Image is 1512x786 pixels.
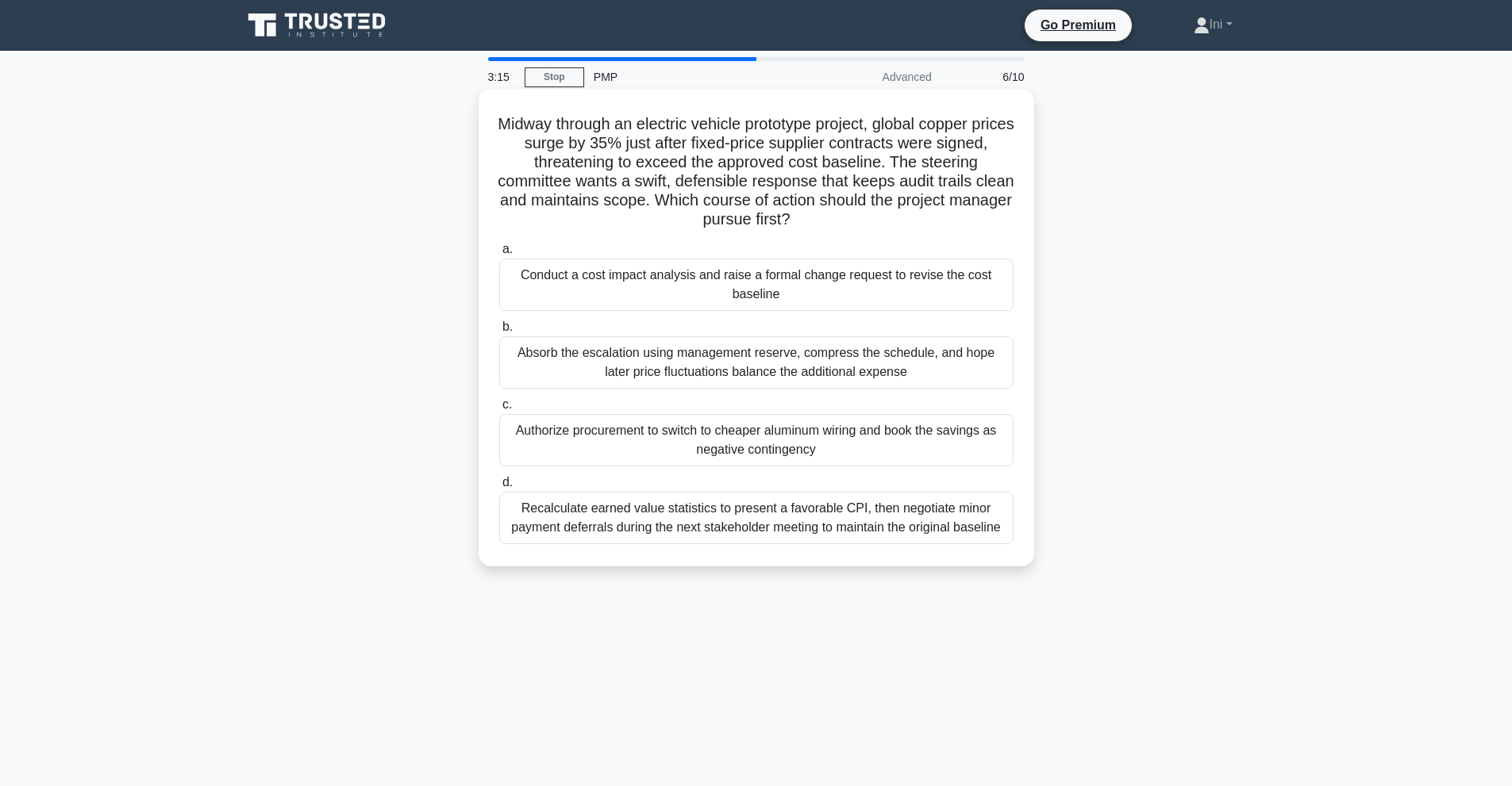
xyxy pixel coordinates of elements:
div: PMP [584,61,802,93]
div: Conduct a cost impact analysis and raise a formal change request to revise the cost baseline [499,259,1014,311]
div: 3:15 [479,61,525,93]
a: Go Premium [1031,15,1125,35]
div: Authorize procurement to switch to cheaper aluminum wiring and book the savings as negative conti... [499,414,1014,466]
span: a. [502,242,513,255]
span: b. [502,320,513,333]
div: Advanced [802,61,941,93]
a: Stop [525,67,584,87]
a: Ini [1156,9,1271,40]
h5: Midway through an electric vehicle prototype project, global copper prices surge by 35% just afte... [498,114,1015,230]
span: d. [502,475,513,489]
div: 6/10 [941,61,1034,93]
div: Absorb the escalation using management reserve, compress the schedule, and hope later price fluct... [499,336,1014,389]
div: Recalculate earned value statistics to present a favorable CPI, then negotiate minor payment defe... [499,492,1014,544]
span: c. [502,397,512,411]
